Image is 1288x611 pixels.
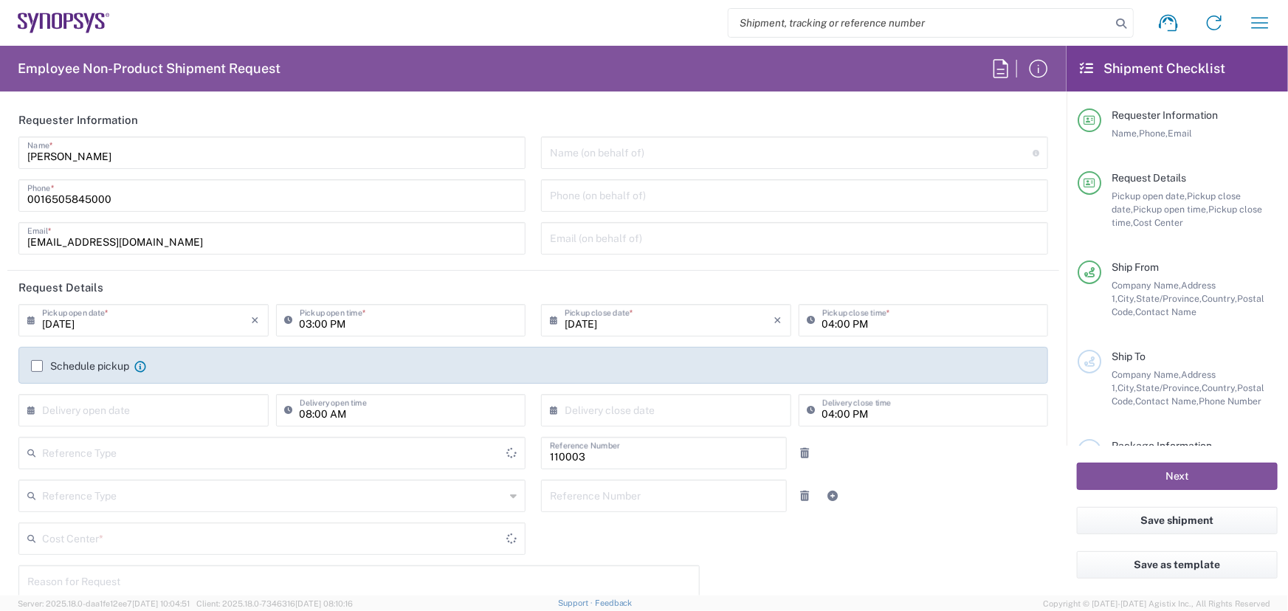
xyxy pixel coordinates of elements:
[1199,396,1261,407] span: Phone Number
[1202,293,1237,304] span: Country,
[1112,351,1146,362] span: Ship To
[1112,440,1212,452] span: Package Information
[1202,382,1237,393] span: Country,
[1136,293,1202,304] span: State/Province,
[132,599,190,608] span: [DATE] 10:04:51
[196,599,353,608] span: Client: 2025.18.0-7346316
[1077,463,1278,490] button: Next
[729,9,1111,37] input: Shipment, tracking or reference number
[1133,204,1208,215] span: Pickup open time,
[1043,597,1270,610] span: Copyright © [DATE]-[DATE] Agistix Inc., All Rights Reserved
[18,599,190,608] span: Server: 2025.18.0-daa1fe12ee7
[795,443,816,463] a: Remove Reference
[31,360,129,372] label: Schedule pickup
[1139,128,1168,139] span: Phone,
[1112,172,1186,184] span: Request Details
[1112,128,1139,139] span: Name,
[1112,190,1187,201] span: Pickup open date,
[823,486,844,506] a: Add Reference
[595,598,633,607] a: Feedback
[295,599,353,608] span: [DATE] 08:10:16
[1077,507,1278,534] button: Save shipment
[1136,382,1202,393] span: State/Province,
[1117,382,1136,393] span: City,
[1135,306,1196,317] span: Contact Name
[1080,60,1225,77] h2: Shipment Checklist
[1133,217,1183,228] span: Cost Center
[252,308,260,332] i: ×
[1112,109,1218,121] span: Requester Information
[1112,280,1181,291] span: Company Name,
[1112,369,1181,380] span: Company Name,
[1117,293,1136,304] span: City,
[1077,551,1278,579] button: Save as template
[1135,396,1199,407] span: Contact Name,
[795,486,816,506] a: Remove Reference
[18,113,138,128] h2: Requester Information
[774,308,782,332] i: ×
[558,598,595,607] a: Support
[18,280,103,295] h2: Request Details
[18,60,280,77] h2: Employee Non-Product Shipment Request
[1168,128,1192,139] span: Email
[1112,261,1159,273] span: Ship From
